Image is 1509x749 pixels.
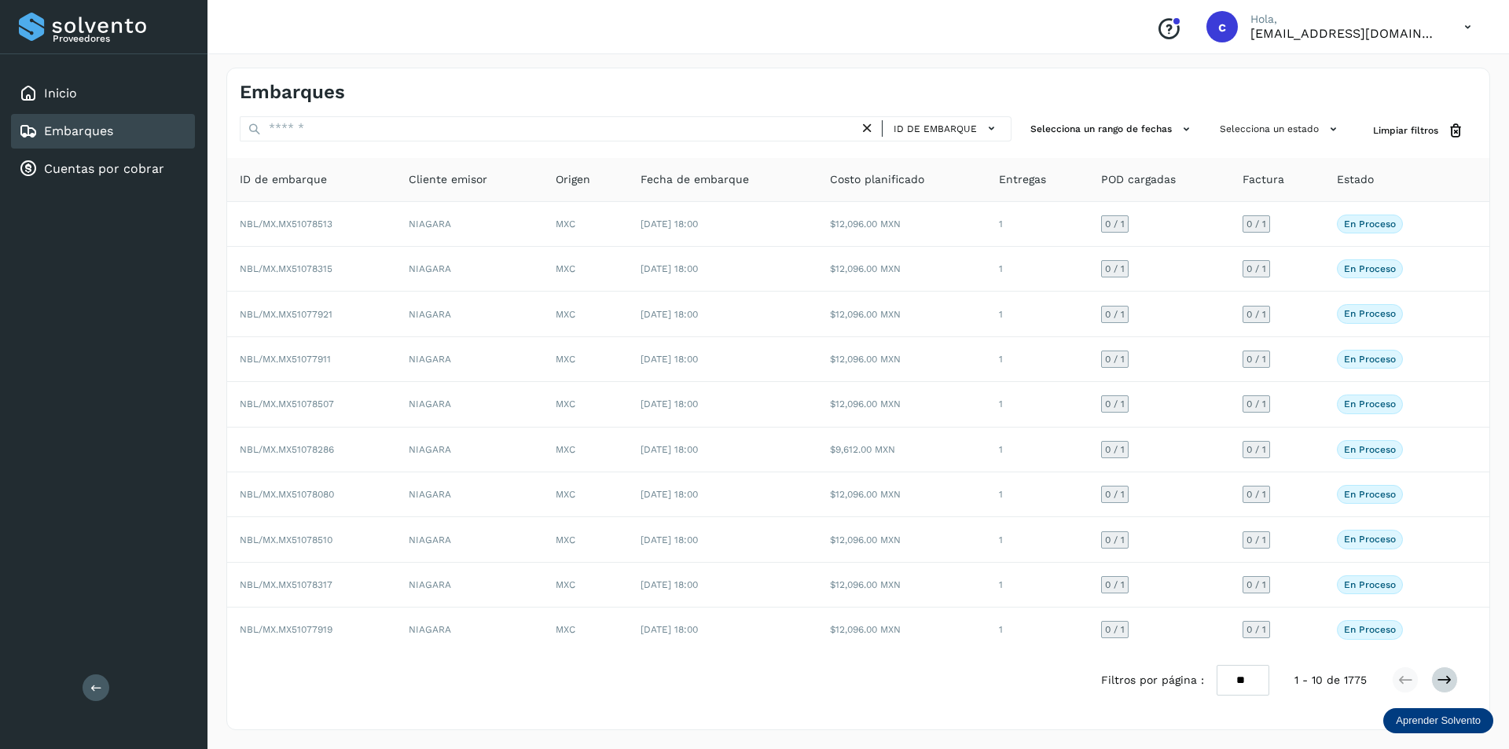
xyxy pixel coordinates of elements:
span: 0 / 1 [1105,219,1125,229]
span: 0 / 1 [1246,490,1266,499]
span: [DATE] 18:00 [641,579,698,590]
span: NBL/MX.MX51078315 [240,263,332,274]
td: 1 [986,247,1089,292]
td: MXC [543,563,628,608]
span: [DATE] 18:00 [641,309,698,320]
span: NBL/MX.MX51078510 [240,534,332,545]
td: MXC [543,472,628,517]
span: 0 / 1 [1105,490,1125,499]
span: Costo planificado [830,171,924,188]
span: [DATE] 18:00 [641,398,698,409]
td: $12,096.00 MXN [817,608,986,652]
td: $12,096.00 MXN [817,247,986,292]
p: En proceso [1344,624,1396,635]
td: 1 [986,337,1089,382]
td: $12,096.00 MXN [817,202,986,247]
div: Aprender Solvento [1383,708,1493,733]
td: 1 [986,517,1089,562]
td: 1 [986,382,1089,427]
span: [DATE] 18:00 [641,489,698,500]
span: ID de embarque [894,122,977,136]
td: NIAGARA [396,202,543,247]
button: ID de embarque [889,117,1004,140]
span: POD cargadas [1101,171,1176,188]
div: Embarques [11,114,195,149]
span: [DATE] 18:00 [641,218,698,229]
td: NIAGARA [396,608,543,652]
span: 0 / 1 [1246,445,1266,454]
td: 1 [986,608,1089,652]
button: Selecciona un estado [1213,116,1348,142]
button: Selecciona un rango de fechas [1024,116,1201,142]
div: Cuentas por cobrar [11,152,195,186]
p: En proceso [1344,398,1396,409]
span: Factura [1243,171,1284,188]
td: NIAGARA [396,517,543,562]
span: [DATE] 18:00 [641,354,698,365]
span: NBL/MX.MX51077911 [240,354,331,365]
p: En proceso [1344,354,1396,365]
span: 0 / 1 [1105,580,1125,589]
p: En proceso [1344,263,1396,274]
span: 0 / 1 [1246,310,1266,319]
span: NBL/MX.MX51077921 [240,309,332,320]
span: [DATE] 18:00 [641,263,698,274]
span: 0 / 1 [1246,219,1266,229]
span: Fecha de embarque [641,171,749,188]
td: NIAGARA [396,382,543,427]
p: En proceso [1344,308,1396,319]
span: Estado [1337,171,1374,188]
span: Cliente emisor [409,171,487,188]
p: En proceso [1344,218,1396,229]
span: NBL/MX.MX51078507 [240,398,334,409]
span: 0 / 1 [1105,354,1125,364]
p: carlosvazqueztgc@gmail.com [1250,26,1439,41]
td: MXC [543,247,628,292]
td: $12,096.00 MXN [817,472,986,517]
td: NIAGARA [396,472,543,517]
a: Cuentas por cobrar [44,161,164,176]
td: $12,096.00 MXN [817,337,986,382]
td: MXC [543,337,628,382]
td: 1 [986,563,1089,608]
span: [DATE] 18:00 [641,444,698,455]
td: NIAGARA [396,247,543,292]
td: MXC [543,608,628,652]
span: 0 / 1 [1105,264,1125,274]
span: 0 / 1 [1246,625,1266,634]
td: $9,612.00 MXN [817,428,986,472]
td: NIAGARA [396,428,543,472]
div: Inicio [11,76,195,111]
td: MXC [543,382,628,427]
td: NIAGARA [396,337,543,382]
span: NBL/MX.MX51078513 [240,218,332,229]
td: NIAGARA [396,563,543,608]
td: MXC [543,428,628,472]
span: 1 - 10 de 1775 [1294,672,1367,688]
td: 1 [986,428,1089,472]
button: Limpiar filtros [1360,116,1477,145]
span: Origen [556,171,590,188]
td: $12,096.00 MXN [817,292,986,336]
p: En proceso [1344,534,1396,545]
span: 0 / 1 [1105,399,1125,409]
a: Inicio [44,86,77,101]
p: Aprender Solvento [1396,714,1481,727]
p: En proceso [1344,489,1396,500]
span: NBL/MX.MX51078317 [240,579,332,590]
span: 0 / 1 [1105,445,1125,454]
span: 0 / 1 [1246,399,1266,409]
span: NBL/MX.MX51077919 [240,624,332,635]
span: [DATE] 18:00 [641,624,698,635]
td: MXC [543,517,628,562]
span: ID de embarque [240,171,327,188]
td: MXC [543,202,628,247]
span: 0 / 1 [1105,310,1125,319]
a: Embarques [44,123,113,138]
span: NBL/MX.MX51078080 [240,489,334,500]
span: NBL/MX.MX51078286 [240,444,334,455]
p: Hola, [1250,13,1439,26]
span: 0 / 1 [1246,580,1266,589]
td: 1 [986,202,1089,247]
span: 0 / 1 [1246,354,1266,364]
